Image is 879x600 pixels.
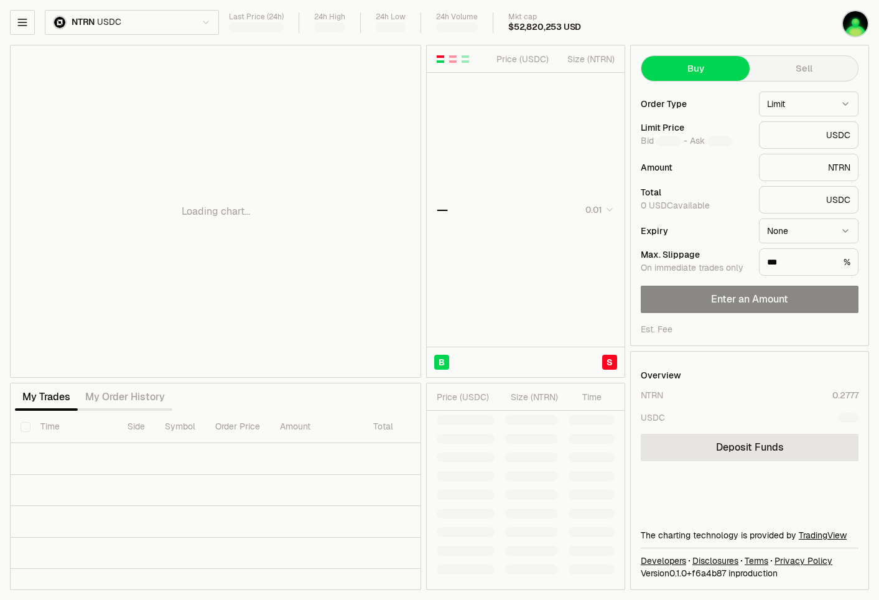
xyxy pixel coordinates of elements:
th: Symbol [155,411,205,443]
a: TradingView [799,530,847,541]
th: Total [363,411,457,443]
div: Mkt cap [508,12,581,22]
span: 0 USDC available [641,200,710,211]
div: Time [569,391,602,403]
div: USDC [759,186,858,213]
a: Disclosures [692,555,738,567]
a: Privacy Policy [774,555,832,567]
button: Limit [759,91,858,116]
span: B [439,356,445,368]
div: NTRN [759,154,858,181]
button: My Trades [15,385,78,410]
div: Amount [641,163,749,172]
button: None [759,218,858,243]
button: Select all [21,422,30,432]
div: 0.2777 [832,389,858,401]
img: jushiung7 [842,10,869,37]
div: USDC [641,411,665,424]
a: Deposit Funds [641,434,858,461]
span: NTRN [72,17,95,28]
div: The charting technology is provided by [641,529,858,541]
div: Total [641,188,749,197]
div: Limit Price [641,123,749,132]
div: 24h Volume [436,12,478,22]
div: NTRN [641,389,663,401]
div: Order Type [641,100,749,108]
div: Est. Fee [641,323,672,335]
span: Bid - [641,136,687,147]
div: Last Price (24h) [229,12,284,22]
button: Show Buy Orders Only [460,54,470,64]
button: 0.01 [582,202,615,217]
th: Amount [270,411,363,443]
button: My Order History [78,385,172,410]
th: Side [118,411,155,443]
a: Developers [641,555,686,567]
th: Time [30,411,118,443]
a: Terms [745,555,768,567]
div: Overview [641,369,681,382]
div: 24h Low [376,12,406,22]
span: Ask [690,136,732,147]
span: f6a4b8799ee1d9e8d13af1b6d7c1fdce6aa0e614 [692,568,726,579]
img: ntrn.png [53,16,67,29]
div: Price ( USDC ) [493,53,549,65]
div: % [759,248,858,276]
p: Loading chart... [182,204,250,219]
div: $52,820,253 USD [508,22,581,33]
div: On immediate trades only [641,263,749,274]
div: Version 0.1.0 + in production [641,567,858,579]
button: Buy [641,56,750,81]
div: Price ( USDC ) [437,391,495,403]
button: Show Buy and Sell Orders [435,54,445,64]
div: Max. Slippage [641,250,749,259]
div: Size ( NTRN ) [505,391,558,403]
button: Show Sell Orders Only [448,54,458,64]
div: 24h High [314,12,345,22]
div: Expiry [641,227,749,235]
span: USDC [97,17,121,28]
div: Size ( NTRN ) [559,53,615,65]
button: Sell [750,56,858,81]
div: — [437,201,448,218]
th: Order Price [205,411,270,443]
span: S [607,356,613,368]
div: USDC [759,121,858,149]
